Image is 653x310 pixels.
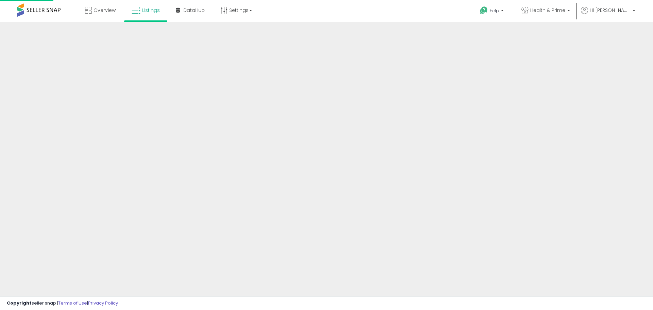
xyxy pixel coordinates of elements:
strong: Copyright [7,300,32,306]
span: DataHub [183,7,205,14]
span: Health & Prime [530,7,565,14]
div: seller snap | | [7,300,118,307]
i: Get Help [480,6,488,15]
a: Hi [PERSON_NAME] [581,7,635,22]
a: Privacy Policy [88,300,118,306]
a: Terms of Use [58,300,87,306]
a: Help [474,1,510,22]
span: Listings [142,7,160,14]
span: Overview [94,7,116,14]
span: Help [490,8,499,14]
span: Hi [PERSON_NAME] [590,7,631,14]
